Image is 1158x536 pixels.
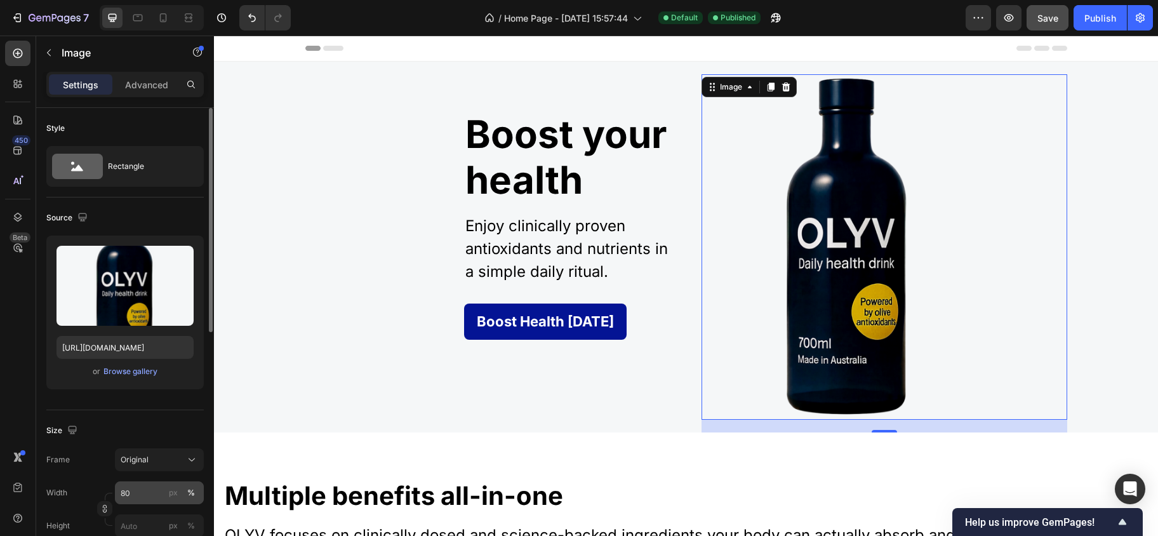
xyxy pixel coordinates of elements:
[57,246,194,326] img: preview-image
[251,76,453,167] strong: Boost your health
[1074,5,1127,30] button: Publish
[965,516,1115,528] span: Help us improve GemPages!
[62,45,170,60] p: Image
[46,123,65,134] div: Style
[965,514,1130,530] button: Show survey - Help us improve GemPages!
[239,5,291,30] div: Undo/Redo
[503,46,531,57] div: Image
[103,366,157,377] div: Browse gallery
[498,11,502,25] span: /
[11,489,933,532] p: OLYV focuses on clinically dosed and science-backed ingredients your body can actually absorb and...
[103,365,158,378] button: Browse gallery
[10,443,935,478] h2: Multiple benefits all-in-one
[5,5,95,30] button: 7
[12,135,30,145] div: 450
[183,485,199,500] button: px
[169,520,178,532] div: px
[250,268,413,304] button: <p>Boost Health Today</p>
[251,179,456,248] p: Enjoy clinically proven antioxidants and nutrients in a simple daily ritual.
[1115,474,1145,504] div: Open Intercom Messenger
[1084,11,1116,25] div: Publish
[721,12,755,23] span: Published
[187,487,195,499] div: %
[183,518,199,533] button: px
[166,485,181,500] button: %
[93,364,100,379] span: or
[46,487,67,499] label: Width
[671,12,698,23] span: Default
[63,78,98,91] p: Settings
[46,520,70,532] label: Height
[1027,5,1068,30] button: Save
[166,518,181,533] button: %
[187,520,195,532] div: %
[121,454,149,466] span: Original
[169,487,178,499] div: px
[488,39,780,384] img: gempages_586219926159622851-ab7e981d-d824-4fe6-9691-131ba8c5ec68.png
[57,336,194,359] input: https://example.com/image.jpg
[1037,13,1058,23] span: Save
[46,454,70,466] label: Frame
[125,78,168,91] p: Advanced
[504,11,628,25] span: Home Page - [DATE] 15:57:44
[10,232,30,243] div: Beta
[108,152,185,181] div: Rectangle
[214,36,1158,536] iframe: Design area
[46,422,80,439] div: Size
[115,448,204,471] button: Original
[115,481,204,504] input: px%
[46,210,90,227] div: Source
[263,276,400,297] p: Boost Health [DATE]
[83,10,89,25] p: 7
